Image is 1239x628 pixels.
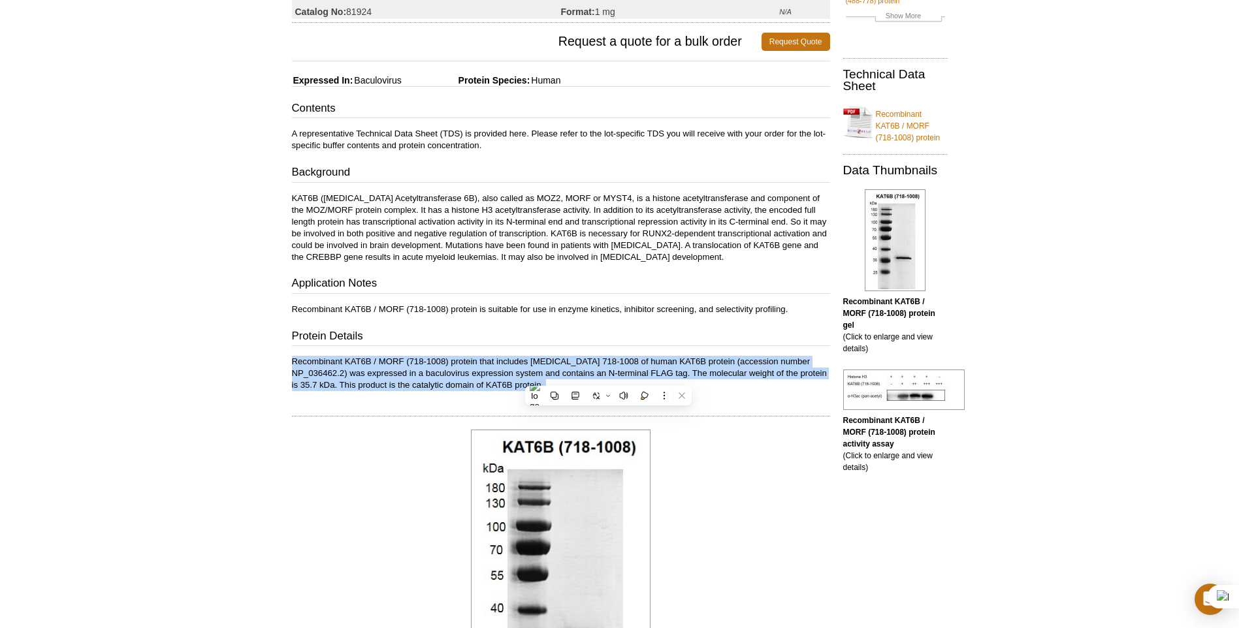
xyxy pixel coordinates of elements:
[353,75,401,86] span: Baculovirus
[292,165,830,183] h3: Background
[843,416,935,448] b: Recombinant KAT6B / MORF (718-1008) protein activity assay
[843,369,965,410] img: Recombinant KAT6B / MORF (718-1008) protein activity assay
[292,75,353,86] span: Expressed In:
[846,10,945,25] a: Show More
[1195,584,1226,615] div: Open Intercom Messenger
[843,415,948,473] p: (Click to enlarge and view details)
[530,75,560,86] span: Human
[404,75,530,86] span: Protein Species:
[292,356,830,391] p: Recombinant KAT6B / MORF (718-1008) protein that includes [MEDICAL_DATA] 718-1008 of human KAT6B ...
[843,165,948,176] h2: Data Thumbnails
[292,328,830,347] h3: Protein Details
[843,296,948,354] p: (Click to enlarge and view details)
[561,6,595,18] strong: Format:
[295,6,347,18] strong: Catalog No:
[292,33,762,51] span: Request a quote for a bulk order
[843,297,935,330] b: Recombinant KAT6B / MORF (718-1008) protein gel
[292,101,830,119] h3: Contents
[292,193,830,263] p: KAT6B ([MEDICAL_DATA] Acetyltransferase 6B), also called as MOZ2, MORF or MYST4, is a histone ace...
[843,101,948,144] a: Recombinant KAT6B / MORF (718-1008) protein
[292,275,830,294] h3: Application Notes
[843,69,948,92] h2: Technical Data Sheet
[292,304,830,315] p: Recombinant KAT6B / MORF (718-1008) protein is suitable for use in enzyme kinetics, inhibitor scr...
[292,128,830,151] p: A representative Technical Data Sheet (TDS) is provided here. Please refer to the lot-specific TD...
[865,189,925,291] img: Recombinant KAT6B / MORF (718-1008) protein gel
[762,33,830,51] a: Request Quote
